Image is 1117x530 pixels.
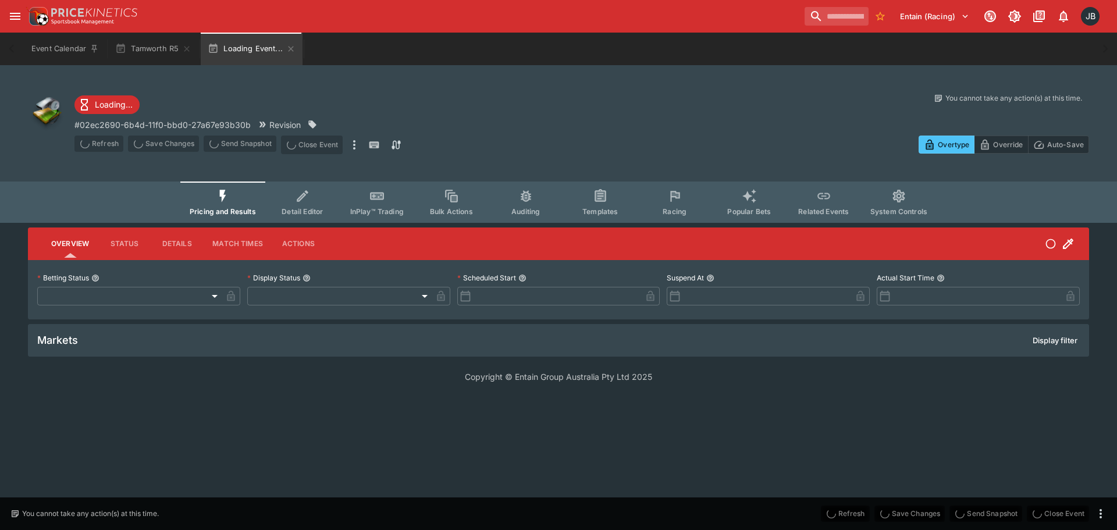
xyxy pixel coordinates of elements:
span: Auditing [511,207,540,216]
p: You cannot take any action(s) at this time. [945,93,1082,104]
h5: Markets [37,333,78,347]
button: Overtype [919,136,974,154]
p: You cannot take any action(s) at this time. [22,508,159,519]
p: Copy To Clipboard [74,119,251,131]
span: Popular Bets [727,207,771,216]
button: Match Times [203,230,272,258]
div: Start From [919,136,1089,154]
div: Josh Brown [1081,7,1100,26]
button: No Bookmarks [871,7,890,26]
p: Overtype [938,138,969,151]
span: Templates [582,207,618,216]
img: PriceKinetics Logo [26,5,49,28]
button: Display filter [1026,331,1084,350]
p: Scheduled Start [457,273,516,283]
p: Betting Status [37,273,89,283]
span: Related Events [798,207,849,216]
img: PriceKinetics [51,8,137,17]
button: Suspend At [706,274,714,282]
button: more [1094,507,1108,521]
p: Display Status [247,273,300,283]
button: Actual Start Time [937,274,945,282]
button: Auto-Save [1028,136,1089,154]
button: Toggle light/dark mode [1004,6,1025,27]
p: Override [993,138,1023,151]
p: Auto-Save [1047,138,1084,151]
button: Actions [272,230,325,258]
span: Pricing and Results [190,207,256,216]
button: Betting Status [91,274,99,282]
button: Tamworth R5 [108,33,198,65]
span: Bulk Actions [430,207,473,216]
span: Racing [663,207,686,216]
span: InPlay™ Trading [350,207,404,216]
button: open drawer [5,6,26,27]
button: Display Status [303,274,311,282]
p: Suspend At [667,273,704,283]
button: Overview [42,230,98,258]
span: System Controls [870,207,927,216]
button: Notifications [1053,6,1074,27]
button: Scheduled Start [518,274,527,282]
button: Event Calendar [24,33,106,65]
button: Override [974,136,1028,154]
p: Revision [269,119,301,131]
button: Select Tenant [893,7,976,26]
button: Status [98,230,151,258]
p: Actual Start Time [877,273,934,283]
img: Sportsbook Management [51,19,114,24]
button: more [347,136,361,154]
button: Details [151,230,203,258]
p: Loading... [95,98,133,111]
span: Detail Editor [282,207,323,216]
input: search [805,7,869,26]
button: Josh Brown [1077,3,1103,29]
button: Documentation [1029,6,1050,27]
button: Connected to PK [980,6,1001,27]
button: Loading Event... [201,33,303,65]
img: other.png [28,93,65,130]
div: Event type filters [180,182,937,223]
